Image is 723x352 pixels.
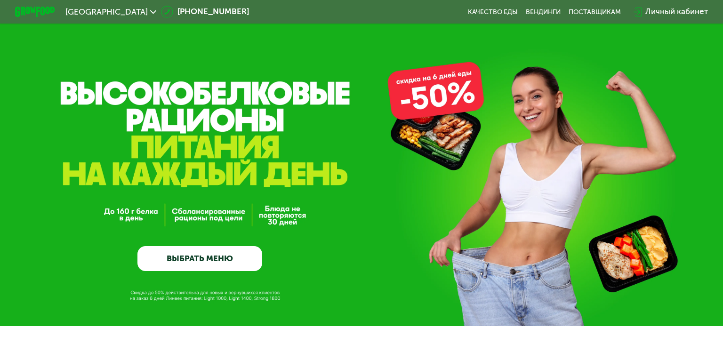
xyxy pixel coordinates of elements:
[645,6,708,18] div: Личный кабинет
[161,6,249,18] a: [PHONE_NUMBER]
[569,8,621,16] div: поставщикам
[137,246,263,271] a: ВЫБРАТЬ МЕНЮ
[65,8,148,16] span: [GEOGRAPHIC_DATA]
[468,8,518,16] a: Качество еды
[526,8,561,16] a: Вендинги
